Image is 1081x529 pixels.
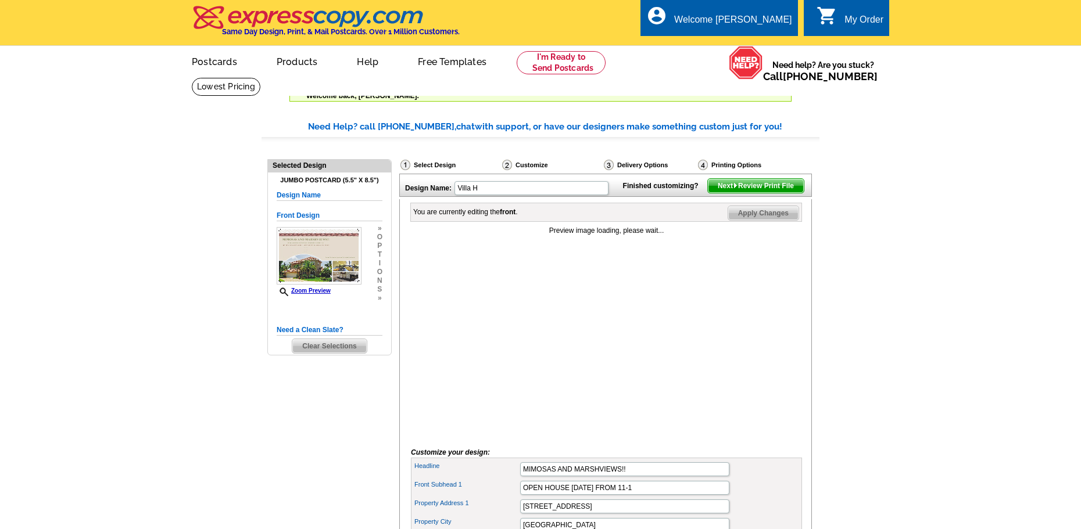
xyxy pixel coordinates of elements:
label: Property City [414,517,519,527]
span: » [377,224,382,233]
h5: Design Name [277,190,382,201]
div: Selected Design [268,160,391,171]
div: My Order [844,15,883,31]
a: Products [258,47,337,74]
label: Front Subhead 1 [414,480,519,490]
a: Same Day Design, Print, & Mail Postcards. Over 1 Million Customers. [192,14,460,36]
strong: Finished customizing? [623,182,706,190]
div: Welcome [PERSON_NAME] [674,15,792,31]
span: Call [763,70,878,82]
h4: Same Day Design, Print, & Mail Postcards. Over 1 Million Customers. [222,27,460,36]
span: chat [456,121,475,132]
a: Free Templates [399,47,505,74]
img: help [729,46,763,80]
span: Need help? Are you stuck? [763,59,883,82]
img: button-next-arrow-white.png [733,183,738,188]
span: i [377,259,382,268]
i: account_circle [646,5,667,26]
div: Customize [501,159,603,174]
h5: Need a Clean Slate? [277,325,382,336]
img: Delivery Options [604,160,614,170]
a: shopping_cart My Order [817,13,883,27]
a: Zoom Preview [277,287,331,294]
img: Select Design [400,160,410,170]
span: o [377,268,382,276]
div: Delivery Options [603,159,697,171]
i: Customize your design: [411,448,490,456]
a: Help [338,47,397,74]
img: Printing Options & Summary [698,160,708,170]
label: Headline [414,461,519,471]
span: Welcome back, [PERSON_NAME]. [306,92,419,100]
a: Postcards [173,47,256,74]
span: p [377,242,382,250]
i: shopping_cart [817,5,837,26]
img: Customize [502,160,512,170]
strong: Design Name: [405,184,452,192]
b: front [500,208,516,216]
a: [PHONE_NUMBER] [783,70,878,82]
span: n [377,276,382,285]
span: Apply Changes [728,206,799,220]
h5: Front Design [277,210,382,221]
div: Preview image loading, please wait... [411,225,802,236]
div: Select Design [399,159,501,174]
div: Printing Options [697,159,800,171]
span: Clear Selections [292,339,366,353]
div: You are currently editing the . [413,207,518,217]
h4: Jumbo Postcard (5.5" x 8.5") [277,177,382,184]
div: Need Help? call [PHONE_NUMBER], with support, or have our designers make something custom just fo... [308,120,819,134]
span: s [377,285,382,294]
label: Property Address 1 [414,498,519,508]
span: t [377,250,382,259]
img: frontsmallthumbnail.jpg [277,227,361,285]
span: » [377,294,382,303]
span: o [377,233,382,242]
span: Next Review Print File [708,179,804,193]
